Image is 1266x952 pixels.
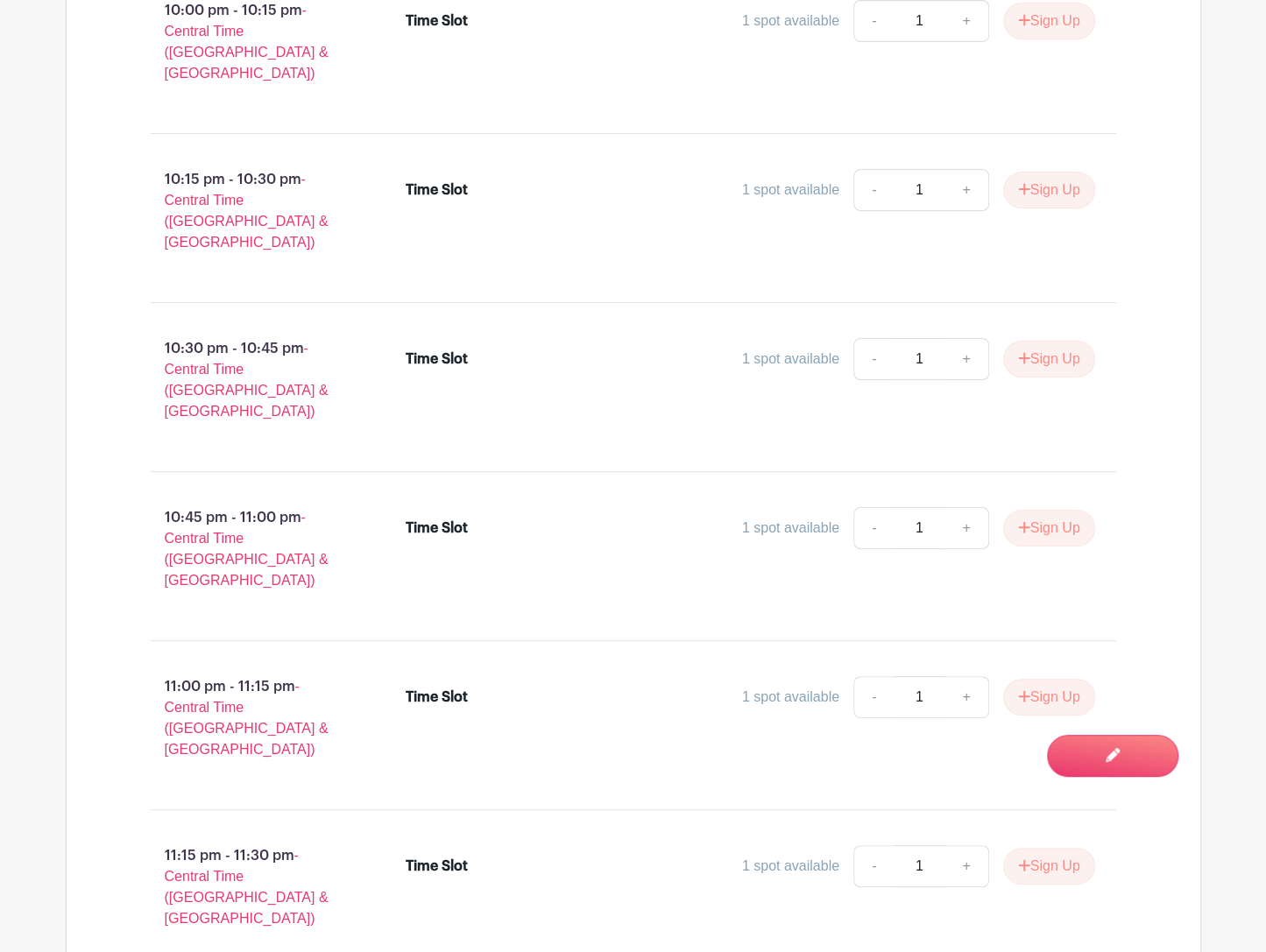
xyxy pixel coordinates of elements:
[944,507,988,549] a: +
[853,676,894,718] a: -
[406,11,468,32] div: Time Slot
[123,162,378,260] p: 10:15 pm - 10:30 pm
[165,341,329,419] span: - Central Time ([GEOGRAPHIC_DATA] & [GEOGRAPHIC_DATA])
[1003,172,1095,208] button: Sign Up
[406,349,468,370] div: Time Slot
[123,331,378,429] p: 10:30 pm - 10:45 pm
[1003,679,1095,716] button: Sign Up
[406,518,468,539] div: Time Slot
[853,507,894,549] a: -
[853,169,894,211] a: -
[406,856,468,877] div: Time Slot
[165,848,329,926] span: - Central Time ([GEOGRAPHIC_DATA] & [GEOGRAPHIC_DATA])
[165,679,329,757] span: - Central Time ([GEOGRAPHIC_DATA] & [GEOGRAPHIC_DATA])
[742,687,839,708] div: 1 spot available
[165,172,329,250] span: - Central Time ([GEOGRAPHIC_DATA] & [GEOGRAPHIC_DATA])
[742,349,839,370] div: 1 spot available
[1003,341,1095,377] button: Sign Up
[944,169,988,211] a: +
[165,3,329,81] span: - Central Time ([GEOGRAPHIC_DATA] & [GEOGRAPHIC_DATA])
[165,510,329,588] span: - Central Time ([GEOGRAPHIC_DATA] & [GEOGRAPHIC_DATA])
[406,687,468,708] div: Time Slot
[123,669,378,767] p: 11:00 pm - 11:15 pm
[944,676,988,718] a: +
[1003,510,1095,547] button: Sign Up
[742,11,839,32] div: 1 spot available
[406,180,468,201] div: Time Slot
[944,338,988,380] a: +
[853,845,894,887] a: -
[742,518,839,539] div: 1 spot available
[742,180,839,201] div: 1 spot available
[853,338,894,380] a: -
[742,856,839,877] div: 1 spot available
[123,500,378,598] p: 10:45 pm - 11:00 pm
[1003,3,1095,39] button: Sign Up
[944,845,988,887] a: +
[1003,848,1095,885] button: Sign Up
[123,838,378,936] p: 11:15 pm - 11:30 pm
